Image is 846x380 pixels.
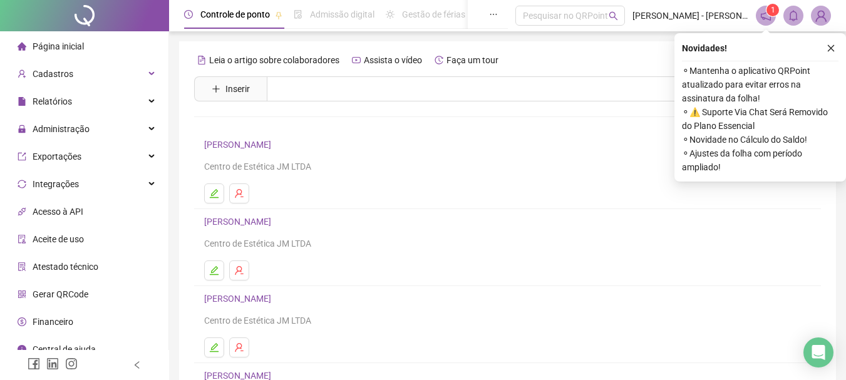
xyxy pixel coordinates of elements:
span: notification [760,10,771,21]
span: ⚬ Mantenha o aplicativo QRPoint atualizado para evitar erros na assinatura da folha! [682,64,838,105]
span: Aceite de uso [33,234,84,244]
span: ⚬ Ajustes da folha com período ampliado! [682,146,838,174]
span: user-add [18,69,26,78]
span: Faça um tour [446,55,498,65]
div: Open Intercom Messenger [803,337,833,367]
span: Controle de ponto [200,9,270,19]
span: solution [18,262,26,271]
span: info-circle [18,345,26,354]
a: [PERSON_NAME] [204,217,275,227]
span: clock-circle [184,10,193,19]
a: [PERSON_NAME] [204,140,275,150]
span: [PERSON_NAME] - [PERSON_NAME] [PERSON_NAME] LIMA [632,9,748,23]
span: plus [212,85,220,93]
span: edit [209,342,219,352]
span: ⚬ Novidade no Cálculo do Saldo! [682,133,838,146]
span: api [18,207,26,216]
img: 64855 [812,6,830,25]
span: home [18,42,26,51]
span: user-delete [234,188,244,198]
span: Integrações [33,179,79,189]
span: instagram [65,357,78,370]
span: search [609,11,618,21]
span: left [133,361,142,369]
span: file [18,97,26,106]
span: Exportações [33,151,81,162]
span: history [435,56,443,64]
button: Inserir [202,79,260,99]
span: Relatórios [33,96,72,106]
span: Página inicial [33,41,84,51]
span: 1 [771,6,775,14]
a: [PERSON_NAME] [204,294,275,304]
span: edit [209,265,219,275]
span: Gestão de férias [402,9,465,19]
span: audit [18,235,26,244]
span: ⚬ ⚠️ Suporte Via Chat Será Removido do Plano Essencial [682,105,838,133]
span: Cadastros [33,69,73,79]
span: Atestado técnico [33,262,98,272]
span: ellipsis [489,10,498,19]
span: Administração [33,124,90,134]
span: file-text [197,56,206,64]
span: qrcode [18,290,26,299]
span: Novidades ! [682,41,727,55]
span: user-delete [234,265,244,275]
span: youtube [352,56,361,64]
sup: 1 [766,4,779,16]
span: Leia o artigo sobre colaboradores [209,55,339,65]
span: Central de ajuda [33,344,96,354]
span: Assista o vídeo [364,55,422,65]
span: Acesso à API [33,207,83,217]
span: dollar [18,317,26,326]
span: close [827,44,835,53]
span: pushpin [275,11,282,19]
span: Inserir [225,82,250,96]
span: lock [18,125,26,133]
div: Centro de Estética JM LTDA [204,237,811,250]
span: Financeiro [33,317,73,327]
span: user-delete [234,342,244,352]
span: sync [18,180,26,188]
span: bell [788,10,799,21]
span: sun [386,10,395,19]
div: Centro de Estética JM LTDA [204,314,811,327]
span: linkedin [46,357,59,370]
span: edit [209,188,219,198]
span: file-done [294,10,302,19]
span: Admissão digital [310,9,374,19]
span: export [18,152,26,161]
div: Centro de Estética JM LTDA [204,160,811,173]
span: Gerar QRCode [33,289,88,299]
span: facebook [28,357,40,370]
